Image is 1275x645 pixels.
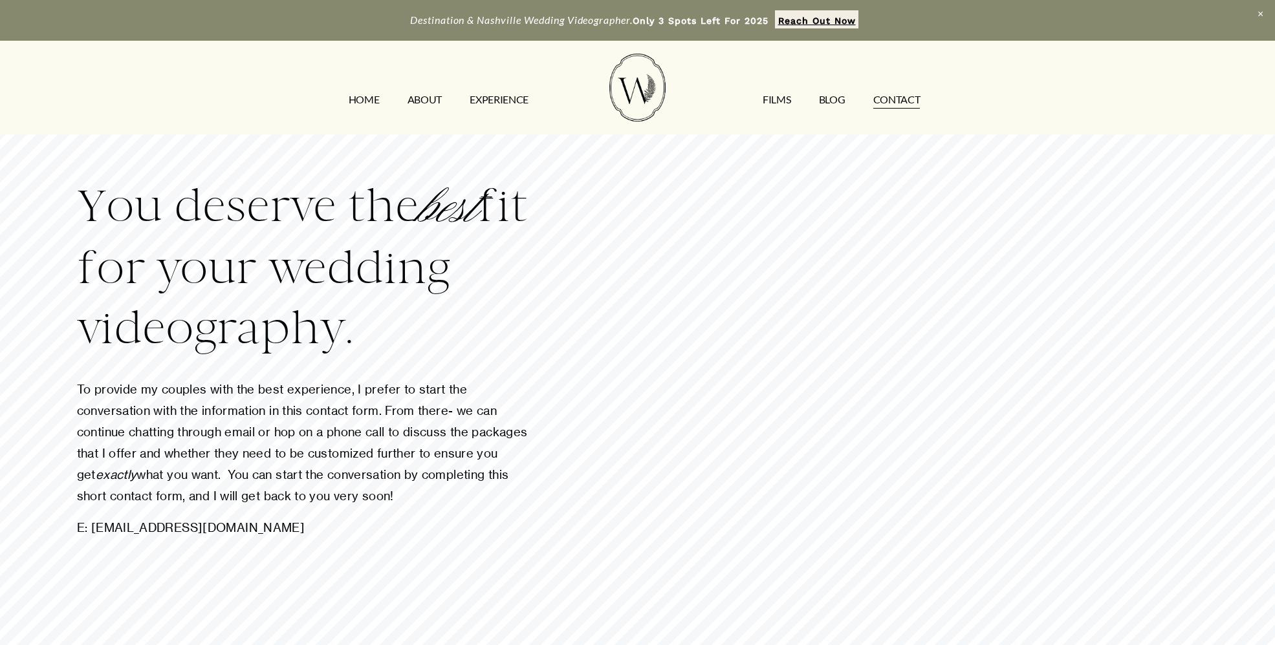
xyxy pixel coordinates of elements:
a: Blog [819,89,845,110]
em: exactly [96,467,137,481]
a: ABOUT [408,89,442,110]
a: FILMS [763,89,790,110]
em: best [419,180,477,237]
p: E: [EMAIL_ADDRESS][DOMAIN_NAME] [77,517,532,538]
a: CONTACT [873,89,921,110]
h2: You deserve the fit for your wedding videography. [77,176,532,357]
strong: Reach Out Now [778,16,856,26]
p: To provide my couples with the best experience, I prefer to start the conversation with the infor... [77,379,532,507]
a: HOME [349,89,380,110]
img: Wild Fern Weddings [609,54,665,122]
a: EXPERIENCE [470,89,529,110]
a: Reach Out Now [775,10,858,28]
